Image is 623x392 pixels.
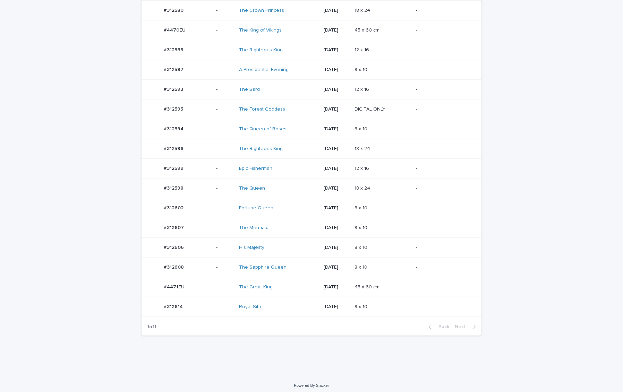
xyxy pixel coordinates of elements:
a: Powered By Stacker [294,383,329,387]
p: [DATE] [324,245,349,251]
a: Royal Sith [239,304,261,310]
tr: #312594#312594 -The Queen of Roses [DATE]8 x 108 x 10 - [142,119,481,139]
p: #4470EU [164,26,187,33]
p: #312587 [164,66,185,73]
a: His Majesty [239,245,264,251]
button: Back [423,324,452,330]
p: - [416,27,470,33]
p: - [216,245,233,251]
tr: #312596#312596 -The Righteous King [DATE]18 x 2418 x 24 - [142,139,481,159]
p: - [416,264,470,270]
a: The King of Vikings [239,27,282,33]
p: [DATE] [324,185,349,191]
a: A Presidential Evening [239,67,289,73]
tr: #312593#312593 -The Bard [DATE]12 x 1612 x 16 - [142,80,481,99]
p: [DATE] [324,67,349,73]
p: 12 x 16 [355,85,370,93]
p: [DATE] [324,304,349,310]
button: Next [452,324,481,330]
p: #312593 [164,85,185,93]
p: #312595 [164,105,185,112]
p: - [416,245,470,251]
tr: #312608#312608 -The Sapphire Queen [DATE]8 x 108 x 10 - [142,258,481,277]
p: - [216,304,233,310]
p: - [216,166,233,172]
p: - [216,126,233,132]
p: - [416,205,470,211]
p: 45 x 60 cm [355,283,381,290]
p: 18 x 24 [355,184,372,191]
tr: #312599#312599 -Epic Fisherman [DATE]12 x 1612 x 16 - [142,159,481,178]
p: #312580 [164,6,185,14]
p: - [216,185,233,191]
p: - [216,27,233,33]
p: [DATE] [324,27,349,33]
p: [DATE] [324,284,349,290]
tr: #312606#312606 -His Majesty [DATE]8 x 108 x 10 - [142,238,481,258]
p: 8 x 10 [355,303,369,310]
p: 8 x 10 [355,66,369,73]
p: #312614 [164,303,184,310]
span: Back [434,324,449,329]
p: #312599 [164,164,185,172]
p: 12 x 16 [355,46,370,53]
p: [DATE] [324,264,349,270]
p: - [416,126,470,132]
a: Fortune Queen [239,205,273,211]
p: 8 x 10 [355,204,369,211]
p: 8 x 10 [355,224,369,231]
p: [DATE] [324,146,349,152]
p: 8 x 10 [355,125,369,132]
p: - [216,67,233,73]
p: - [416,8,470,14]
p: [DATE] [324,166,349,172]
span: Next [455,324,470,329]
p: 18 x 24 [355,6,372,14]
a: The Queen [239,185,265,191]
a: The Crown Princess [239,8,284,14]
p: - [416,67,470,73]
a: The Righteous King [239,47,283,53]
tr: #312607#312607 -The Mermaid [DATE]8 x 108 x 10 - [142,218,481,238]
tr: #312598#312598 -The Queen [DATE]18 x 2418 x 24 - [142,178,481,198]
p: [DATE] [324,225,349,231]
p: [DATE] [324,47,349,53]
a: The Sapphire Queen [239,264,287,270]
tr: #312585#312585 -The Righteous King [DATE]12 x 1612 x 16 - [142,40,481,60]
a: The Mermaid [239,225,268,231]
p: - [216,225,233,231]
p: #312585 [164,46,185,53]
p: DIGITAL ONLY [355,105,387,112]
p: [DATE] [324,87,349,93]
p: #312607 [164,224,185,231]
p: [DATE] [324,126,349,132]
tr: #312587#312587 -A Presidential Evening [DATE]8 x 108 x 10 - [142,60,481,80]
p: - [416,166,470,172]
p: [DATE] [324,8,349,14]
p: [DATE] [324,205,349,211]
p: - [416,146,470,152]
tr: #312580#312580 -The Crown Princess [DATE]18 x 2418 x 24 - [142,1,481,20]
a: The Righteous King [239,146,283,152]
p: - [416,284,470,290]
p: - [416,185,470,191]
p: - [216,205,233,211]
p: - [416,106,470,112]
p: #312596 [164,145,185,152]
p: #312594 [164,125,185,132]
p: - [216,8,233,14]
p: - [416,304,470,310]
p: - [216,47,233,53]
p: - [416,47,470,53]
tr: #312595#312595 -The Forest Goddess [DATE]DIGITAL ONLYDIGITAL ONLY - [142,99,481,119]
p: #4471EU [164,283,186,290]
tr: #312602#312602 -Fortune Queen [DATE]8 x 108 x 10 - [142,198,481,218]
p: 1 of 1 [142,319,162,336]
p: 18 x 24 [355,145,372,152]
p: - [416,225,470,231]
p: 8 x 10 [355,243,369,251]
p: - [216,87,233,93]
a: The Great King [239,284,273,290]
p: #312598 [164,184,185,191]
a: The Queen of Roses [239,126,287,132]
